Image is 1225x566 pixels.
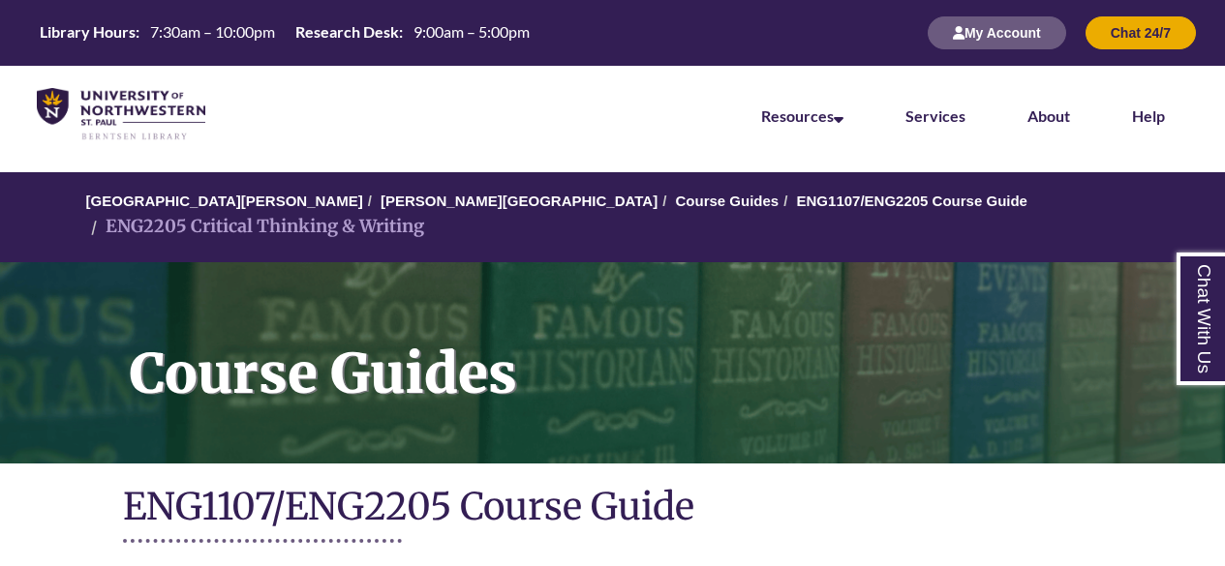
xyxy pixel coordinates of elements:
[37,88,205,141] img: UNWSP Library Logo
[32,21,142,43] th: Library Hours:
[905,106,965,125] a: Services
[413,22,530,41] span: 9:00am – 5:00pm
[1132,106,1165,125] a: Help
[1086,24,1196,41] a: Chat 24/7
[797,193,1027,209] a: ENG1107/ENG2205 Course Guide
[150,22,275,41] span: 7:30am – 10:00pm
[381,193,658,209] a: [PERSON_NAME][GEOGRAPHIC_DATA]
[675,193,779,209] a: Course Guides
[86,193,363,209] a: [GEOGRAPHIC_DATA][PERSON_NAME]
[32,21,537,45] a: Hours Today
[108,262,1225,438] h1: Course Guides
[86,213,424,241] li: ENG2205 Critical Thinking & Writing
[1086,16,1196,49] button: Chat 24/7
[123,483,1103,534] h1: ENG1107/ENG2205 Course Guide
[1027,106,1070,125] a: About
[32,21,537,43] table: Hours Today
[928,24,1066,41] a: My Account
[288,21,406,43] th: Research Desk:
[928,16,1066,49] button: My Account
[761,106,843,125] a: Resources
